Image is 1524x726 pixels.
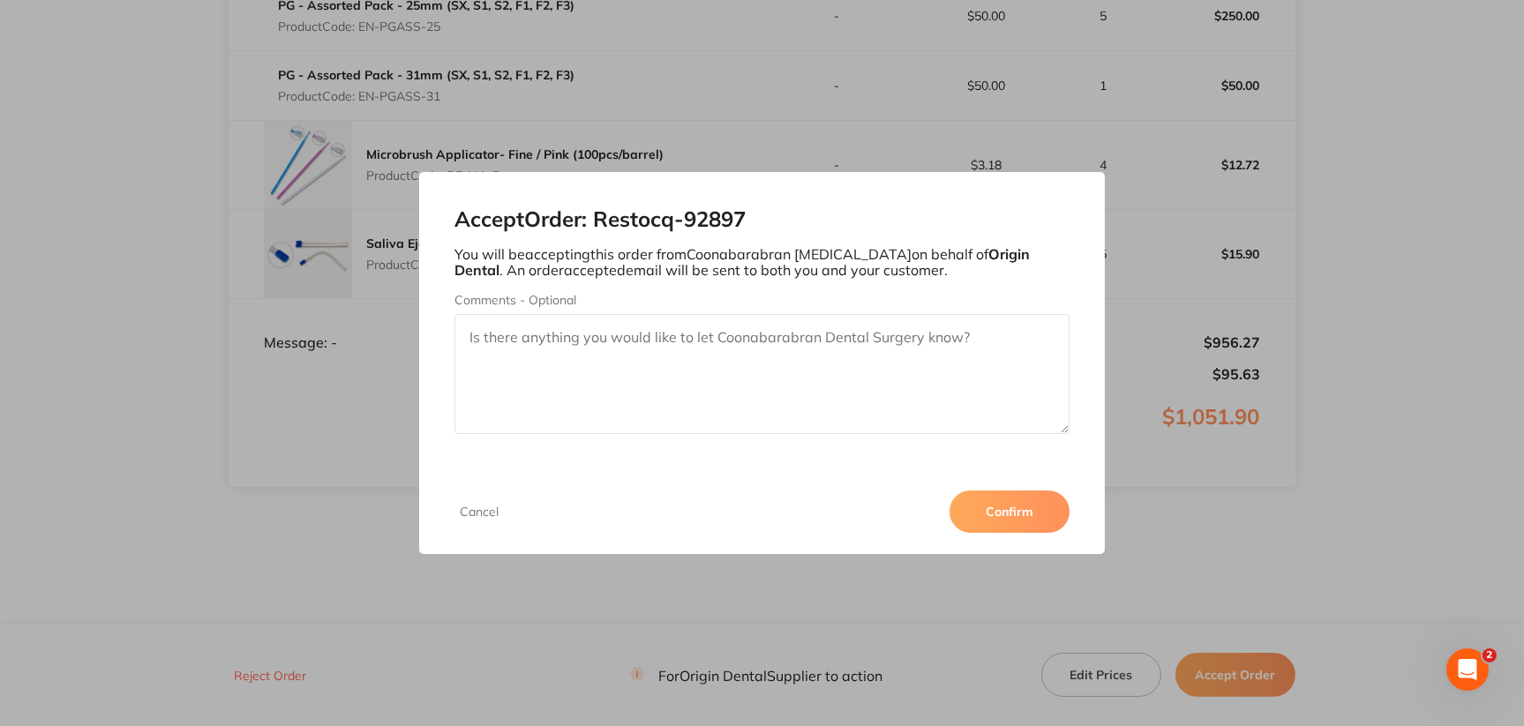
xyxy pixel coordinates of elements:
button: Cancel [454,504,504,520]
button: Confirm [950,490,1070,533]
span: 2 [1483,648,1497,662]
p: You will be accepting this order from Coonabarabran [MEDICAL_DATA] on behalf of . An order accept... [454,246,1070,279]
label: Comments - Optional [454,293,1070,307]
iframe: Intercom live chat [1446,648,1489,691]
h2: Accept Order: Restocq- 92897 [454,207,1070,232]
b: Origin Dental [454,245,1030,279]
